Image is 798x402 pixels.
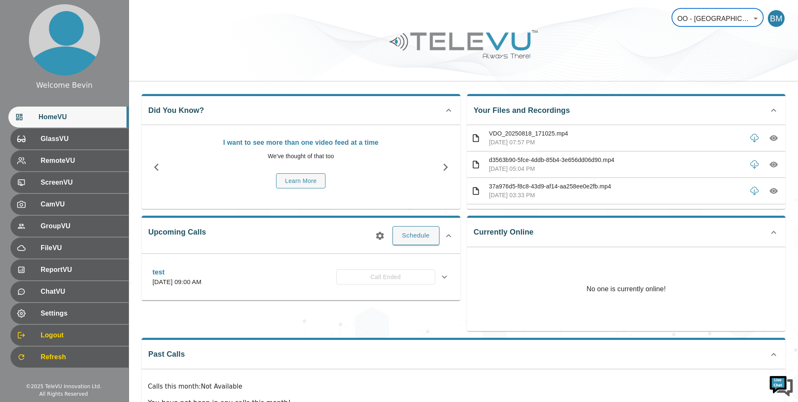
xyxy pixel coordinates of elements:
span: FileVU [41,243,122,253]
div: RemoteVU [10,150,129,171]
div: Chat with us now [44,44,141,55]
p: 37a976d5-f8c8-43d9-af14-aa258ee0e2fb.mp4 [489,182,743,191]
textarea: Type your message and hit 'Enter' [4,229,160,258]
img: profile.png [29,4,100,76]
span: HomeVU [39,112,122,122]
div: ReportVU [10,259,129,280]
p: No one is currently online! [586,247,666,331]
p: [DATE] 07:57 PM [489,138,743,147]
div: GroupVU [10,216,129,237]
div: FileVU [10,238,129,258]
button: Schedule [393,226,439,245]
div: Logout [10,325,129,346]
div: GlassVU [10,128,129,149]
span: RemoteVU [41,156,122,166]
div: All Rights Reserved [39,390,88,398]
p: [DATE] 03:33 PM [489,191,743,200]
div: BM [768,10,785,27]
span: We're online! [49,106,116,191]
span: Settings [41,308,122,318]
span: ScreenVU [41,178,122,188]
img: Chat Widget [769,373,794,398]
div: Refresh [10,347,129,368]
span: ReportVU [41,265,122,275]
span: Logout [41,330,122,340]
p: a21dabc5-f7a5-4d66-ad01-d9f2ae52b7f1.mp4 [489,209,743,217]
p: I want to see more than one video feed at a time [176,138,426,148]
span: Refresh [41,352,122,362]
p: [DATE] 09:00 AM [152,277,201,287]
span: CamVU [41,199,122,209]
p: [DATE] 05:04 PM [489,164,743,173]
div: test[DATE] 09:00 AMCall Ended [146,262,456,292]
div: ScreenVU [10,172,129,193]
button: Learn More [276,173,325,189]
p: VDO_20250818_171025.mp4 [489,129,743,138]
div: OO - [GEOGRAPHIC_DATA] - [PERSON_NAME] [MTRP] [671,7,764,30]
div: Welcome Bevin [36,80,93,91]
p: Calls this month : Not Available [148,382,779,392]
div: CamVU [10,194,129,215]
div: HomeVU [8,107,129,128]
span: ChatVU [41,287,122,297]
span: GlassVU [41,134,122,144]
p: We've thought of that too [176,152,426,161]
div: Minimize live chat window [137,4,158,24]
div: ChatVU [10,281,129,302]
span: GroupVU [41,221,122,231]
p: test [152,267,201,277]
img: Logo [388,27,539,62]
img: d_736959983_company_1615157101543_736959983 [14,39,35,60]
p: d3563b90-5fce-4ddb-85b4-3e656dd06d90.mp4 [489,156,743,164]
div: Settings [10,303,129,324]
